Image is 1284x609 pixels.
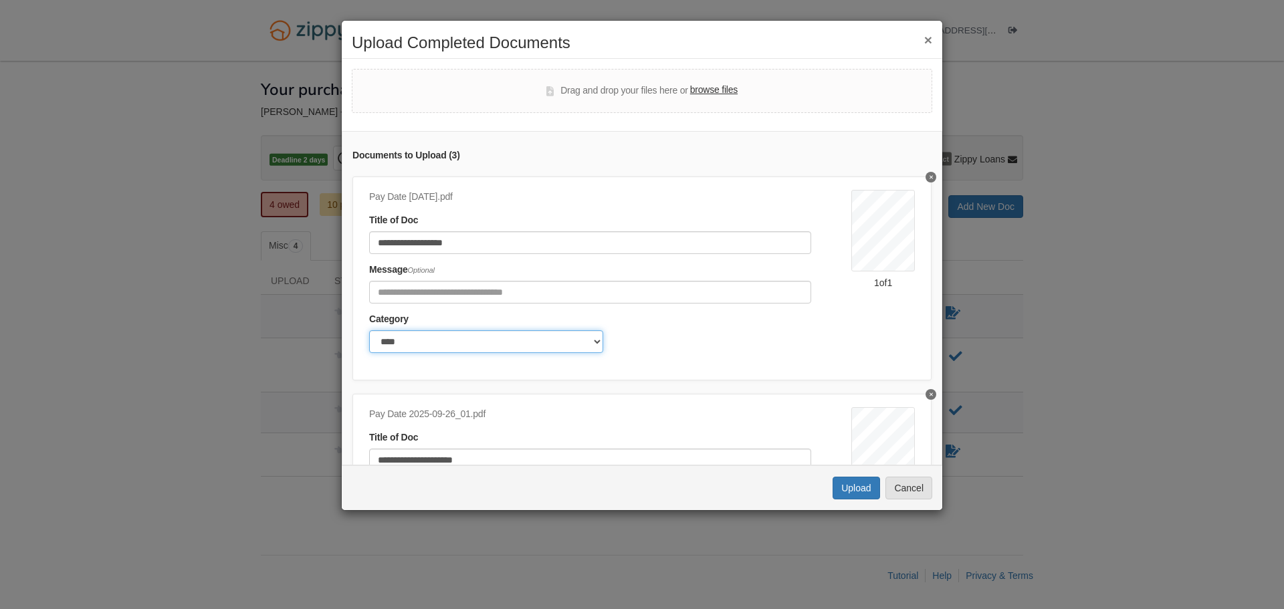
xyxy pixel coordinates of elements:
button: × [924,33,932,47]
label: Title of Doc [369,431,418,445]
select: Category [369,330,603,353]
span: Optional [408,266,435,274]
button: Delete Pay Date 2025-09-26_01 [926,389,936,400]
div: Pay Date 2025-09-26_01.pdf [369,407,811,422]
div: 1 of 1 [851,276,915,289]
label: Message [369,263,435,277]
div: Drag and drop your files here or [546,83,738,99]
div: Pay Date [DATE].pdf [369,190,811,205]
input: Document Title [369,231,811,254]
input: Include any comments on this document [369,281,811,303]
input: Document Title [369,449,811,471]
label: Title of Doc [369,213,418,228]
label: browse files [690,83,738,98]
div: Documents to Upload ( 3 ) [352,148,932,163]
button: Cancel [885,477,932,499]
button: Upload [833,477,879,499]
button: Delete 3 current pay stubs [926,172,936,182]
h2: Upload Completed Documents [352,34,932,51]
label: Category [369,312,409,327]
